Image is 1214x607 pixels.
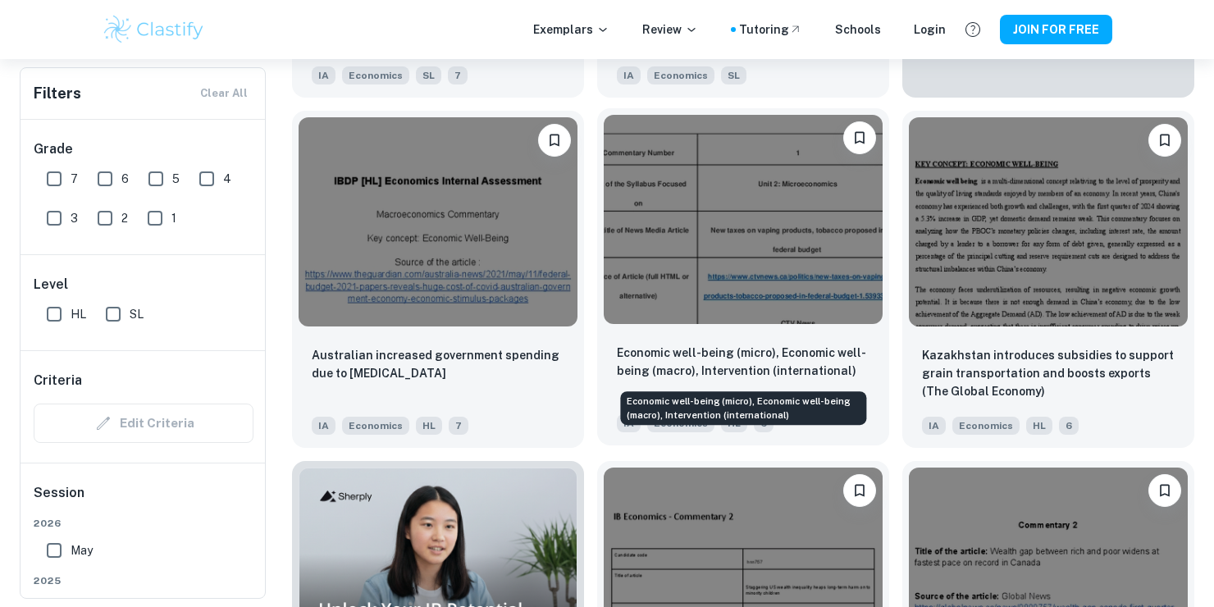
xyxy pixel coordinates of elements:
span: IA [617,66,641,84]
h6: Criteria [34,371,82,390]
span: 7 [449,417,468,435]
span: HL [71,305,86,323]
span: Economics [342,66,409,84]
p: Kazakhstan introduces subsidies to support grain transportation and boosts exports (The Global Ec... [922,346,1175,400]
p: Economic well-being (micro), Economic well-being (macro), Intervention (international) [617,344,869,380]
span: SL [416,66,441,84]
span: SL [130,305,144,323]
span: HL [416,417,442,435]
img: Economics IA example thumbnail: Kazakhstan introduces subsidies to suppo [909,117,1188,326]
button: Please log in to bookmark exemplars [843,121,876,154]
span: 3 [71,209,78,227]
span: Economics [647,66,714,84]
span: 2025 [34,573,253,588]
a: Please log in to bookmark exemplarsAustralian increased government spending due to COVID-19IAEcon... [292,111,584,448]
div: Economic well-being (micro), Economic well-being (macro), Intervention (international) [620,391,866,425]
a: Please log in to bookmark exemplarsEconomic well-being (micro), Economic well-being (macro), Inte... [597,111,889,448]
button: Please log in to bookmark exemplars [1148,124,1181,157]
span: 6 [1059,417,1079,435]
h6: Level [34,275,253,294]
a: Tutoring [739,21,802,39]
span: IA [312,66,335,84]
img: Economics IA example thumbnail: Economic well-being (micro), Economic we [604,115,883,324]
span: IA [922,417,946,435]
span: 4 [223,170,231,188]
p: Australian increased government spending due to COVID-19 [312,346,564,382]
span: May [71,541,93,559]
img: Clastify logo [102,13,206,46]
span: IA [312,417,335,435]
span: HL [1026,417,1052,435]
button: Please log in to bookmark exemplars [1148,474,1181,507]
button: Please log in to bookmark exemplars [843,474,876,507]
p: Review [642,21,698,39]
span: 6 [121,170,129,188]
h6: Grade [34,139,253,159]
p: Exemplars [533,21,609,39]
span: 2026 [34,516,253,531]
h6: Session [34,483,253,516]
button: JOIN FOR FREE [1000,15,1112,44]
span: Economics [342,417,409,435]
a: Schools [835,21,881,39]
span: 7 [71,170,78,188]
img: Economics IA example thumbnail: Australian increased government spending [299,117,577,326]
a: Login [914,21,946,39]
span: Economics [952,417,1020,435]
span: 1 [171,209,176,227]
h6: Filters [34,82,81,105]
span: 2 [121,209,128,227]
span: SL [721,66,746,84]
span: 5 [172,170,180,188]
span: 7 [448,66,468,84]
button: Help and Feedback [959,16,987,43]
div: Criteria filters are unavailable when searching by topic [34,404,253,443]
a: Please log in to bookmark exemplarsKazakhstan introduces subsidies to support grain transportatio... [902,111,1194,448]
button: Please log in to bookmark exemplars [538,124,571,157]
span: IA [617,414,641,432]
